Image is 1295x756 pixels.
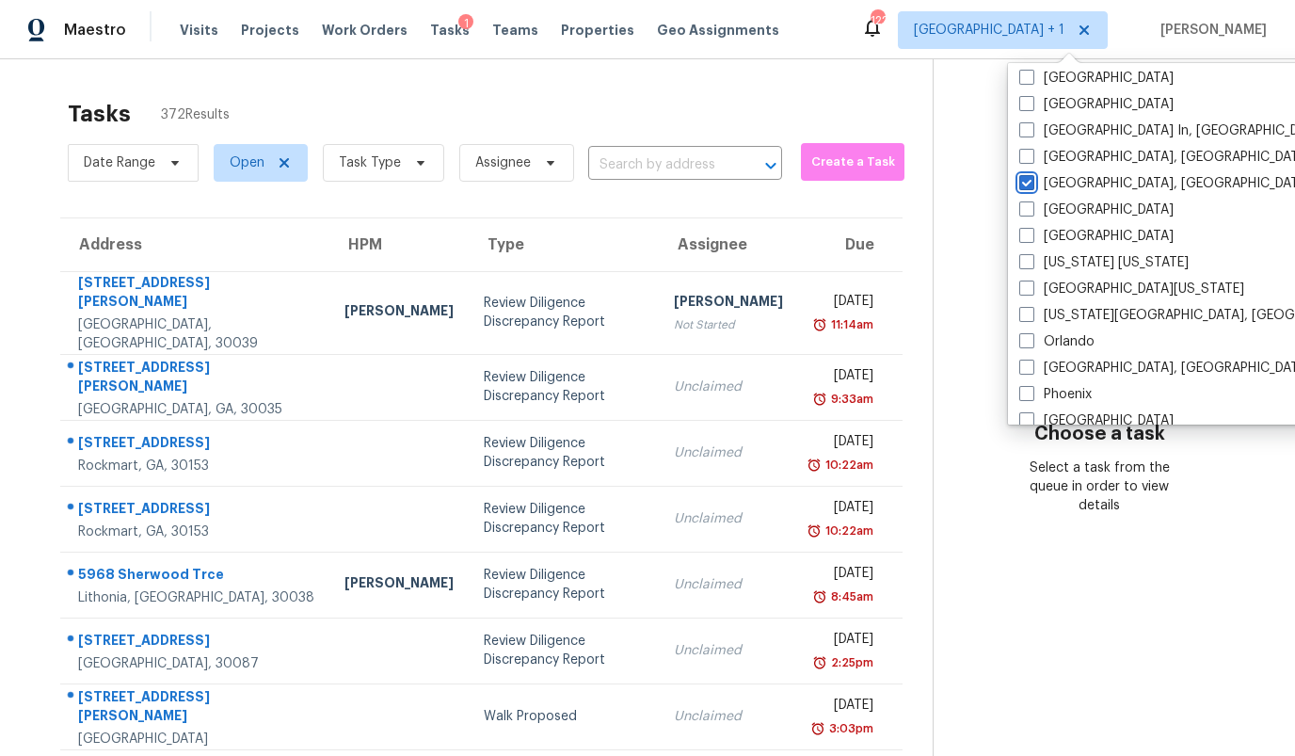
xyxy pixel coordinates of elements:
[1019,227,1174,246] label: [GEOGRAPHIC_DATA]
[674,315,783,334] div: Not Started
[810,719,825,738] img: Overdue Alarm Icon
[813,630,873,653] div: [DATE]
[78,358,314,400] div: [STREET_ADDRESS][PERSON_NAME]
[810,152,895,173] span: Create a Task
[78,565,314,588] div: 5968 Sherwood Trce
[230,153,264,172] span: Open
[812,587,827,606] img: Overdue Alarm Icon
[674,509,783,528] div: Unclaimed
[339,153,401,172] span: Task Type
[1019,385,1092,404] label: Phoenix
[657,21,779,40] span: Geo Assignments
[822,456,873,475] div: 10:22am
[458,14,473,33] div: 1
[469,218,659,271] th: Type
[344,301,454,325] div: [PERSON_NAME]
[674,641,783,660] div: Unclaimed
[322,21,408,40] span: Work Orders
[1019,253,1189,272] label: [US_STATE] [US_STATE]
[78,730,314,748] div: [GEOGRAPHIC_DATA]
[78,654,314,673] div: [GEOGRAPHIC_DATA], 30087
[492,21,538,40] span: Teams
[180,21,218,40] span: Visits
[78,315,314,353] div: [GEOGRAPHIC_DATA], [GEOGRAPHIC_DATA], 30039
[812,653,827,672] img: Overdue Alarm Icon
[812,315,827,334] img: Overdue Alarm Icon
[659,218,798,271] th: Assignee
[825,719,873,738] div: 3:03pm
[758,153,784,179] button: Open
[812,390,827,409] img: Overdue Alarm Icon
[561,21,634,40] span: Properties
[78,687,314,730] div: [STREET_ADDRESS][PERSON_NAME]
[1019,95,1174,114] label: [GEOGRAPHIC_DATA]
[484,632,644,669] div: Review Diligence Discrepancy Report
[798,218,903,271] th: Due
[813,696,873,719] div: [DATE]
[813,498,873,522] div: [DATE]
[78,499,314,523] div: [STREET_ADDRESS]
[813,292,873,315] div: [DATE]
[674,292,783,315] div: [PERSON_NAME]
[588,151,729,180] input: Search by address
[807,522,822,540] img: Overdue Alarm Icon
[78,400,314,419] div: [GEOGRAPHIC_DATA], GA, 30035
[484,500,644,538] div: Review Diligence Discrepancy Report
[60,218,329,271] th: Address
[78,588,314,607] div: Lithonia, [GEOGRAPHIC_DATA], 30038
[484,434,644,472] div: Review Diligence Discrepancy Report
[241,21,299,40] span: Projects
[827,653,873,672] div: 2:25pm
[484,707,644,726] div: Walk Proposed
[1019,280,1244,298] label: [GEOGRAPHIC_DATA][US_STATE]
[64,21,126,40] span: Maestro
[484,566,644,603] div: Review Diligence Discrepancy Report
[78,273,314,315] div: [STREET_ADDRESS][PERSON_NAME]
[801,143,904,181] button: Create a Task
[475,153,531,172] span: Assignee
[1019,201,1174,219] label: [GEOGRAPHIC_DATA]
[674,707,783,726] div: Unclaimed
[871,11,884,30] div: 122
[807,456,822,475] img: Overdue Alarm Icon
[914,21,1064,40] span: [GEOGRAPHIC_DATA] + 1
[484,294,644,331] div: Review Diligence Discrepancy Report
[1153,21,1267,40] span: [PERSON_NAME]
[813,432,873,456] div: [DATE]
[822,522,873,540] div: 10:22am
[1019,69,1174,88] label: [GEOGRAPHIC_DATA]
[674,378,783,396] div: Unclaimed
[78,523,314,541] div: Rockmart, GA, 30153
[161,105,230,124] span: 372 Results
[68,105,131,123] h2: Tasks
[827,587,873,606] div: 8:45am
[344,573,454,597] div: [PERSON_NAME]
[1034,425,1165,443] h3: Choose a task
[813,366,873,390] div: [DATE]
[827,390,873,409] div: 9:33am
[813,564,873,587] div: [DATE]
[78,631,314,654] div: [STREET_ADDRESS]
[674,575,783,594] div: Unclaimed
[78,457,314,475] div: Rockmart, GA, 30153
[78,433,314,457] div: [STREET_ADDRESS]
[430,24,470,37] span: Tasks
[484,368,644,406] div: Review Diligence Discrepancy Report
[84,153,155,172] span: Date Range
[1019,411,1174,430] label: [GEOGRAPHIC_DATA]
[827,315,873,334] div: 11:14am
[1019,332,1095,351] label: Orlando
[674,443,783,462] div: Unclaimed
[329,218,469,271] th: HPM
[1016,458,1182,515] div: Select a task from the queue in order to view details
